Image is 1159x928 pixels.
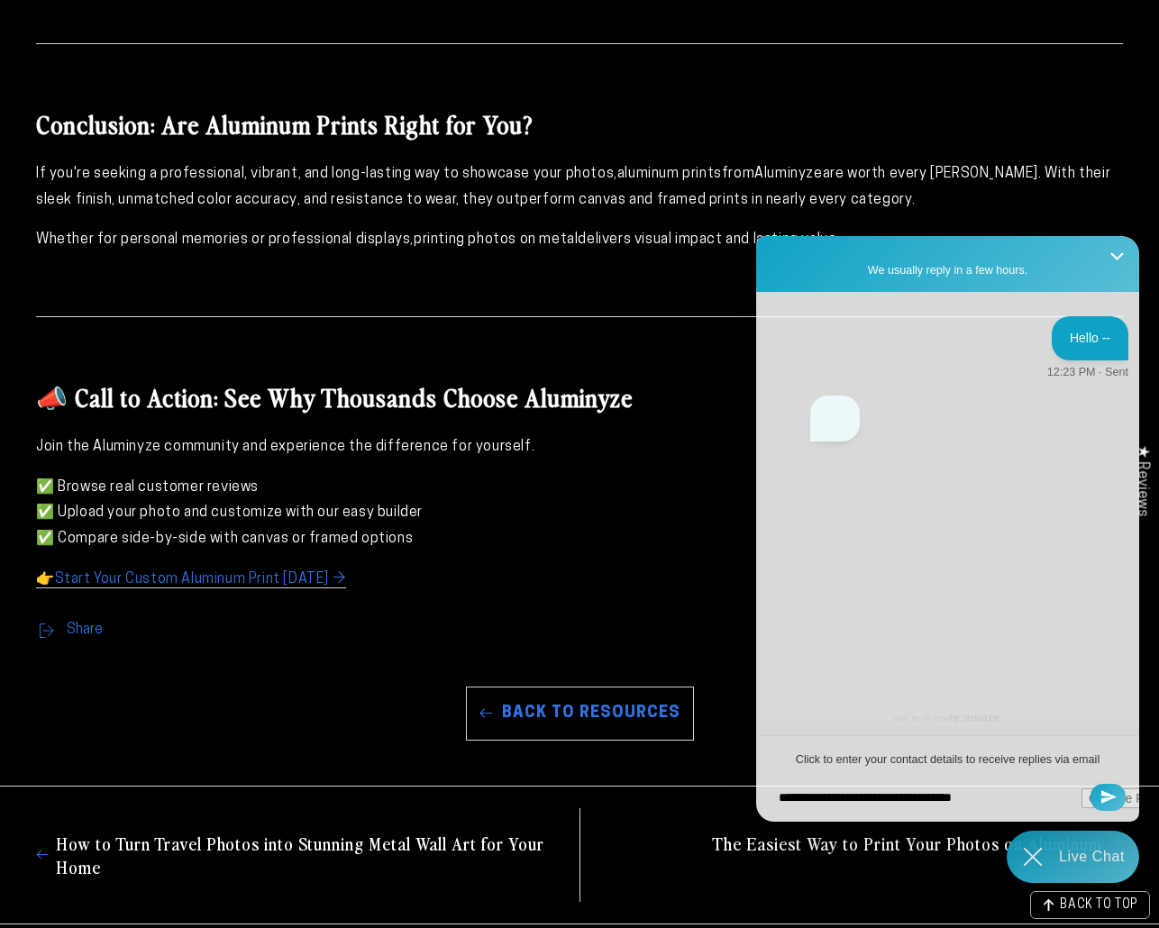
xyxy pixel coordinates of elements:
[414,232,578,247] strong: printing photos on metal
[36,475,1123,552] p: ✅ Browse real customer reviews ✅ Upload your photo and customize with our easy builder ✅ Compare ...
[756,236,1139,822] iframe: Re:amaze Chat
[712,832,1123,855] a: The Easiest Way to Print Your Photos on Aluminum
[617,167,722,181] strong: aluminum prints
[36,620,103,641] button: Share
[55,572,347,587] strong: Start Your Custom Aluminum Print [DATE] →
[36,434,1123,460] p: Join the Aluminyze community and experience the difference for yourself.
[754,167,822,181] strong: Aluminyze
[36,832,566,878] a: How to Turn Travel Photos into Stunning Metal Wall Art for Your Home
[1060,899,1138,912] span: BACK TO TOP
[36,161,1123,214] p: If you're seeking a professional, vibrant, and long-lasting way to showcase your photos, from are...
[1100,236,1135,279] button: Close Shoutbox
[1125,431,1159,531] div: Click to open Judge.me floating reviews tab
[712,832,1102,855] span: The Easiest Way to Print Your Photos on Aluminum
[36,227,1123,253] p: Whether for personal memories or professional displays, delivers visual impact and lasting value.
[56,832,566,878] span: How to Turn Travel Photos into Stunning Metal Wall Art for Your Home
[67,622,103,639] span: Share
[36,379,633,414] strong: 📣 Call to Action: See Why Thousands Choose Aluminyze
[1007,831,1139,883] div: Chat widget toggle
[36,572,346,588] a: 👉Start Your Custom Aluminum Print [DATE] →
[1059,831,1125,883] div: Contact Us Directly
[466,687,694,741] a: Back to Resources
[36,106,533,141] strong: Conclusion: Are Aluminum Prints Right for You?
